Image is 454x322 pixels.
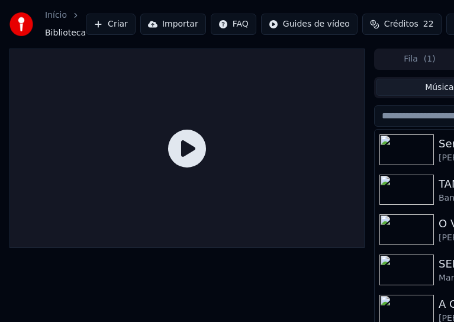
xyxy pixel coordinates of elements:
[45,27,86,39] span: Biblioteca
[362,14,442,35] button: Créditos22
[424,53,436,65] span: ( 1 )
[423,18,434,30] span: 22
[384,18,418,30] span: Créditos
[9,12,33,36] img: youka
[211,14,256,35] button: FAQ
[45,9,67,21] a: Início
[140,14,206,35] button: Importar
[261,14,358,35] button: Guides de vídeo
[45,9,86,39] nav: breadcrumb
[86,14,136,35] button: Criar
